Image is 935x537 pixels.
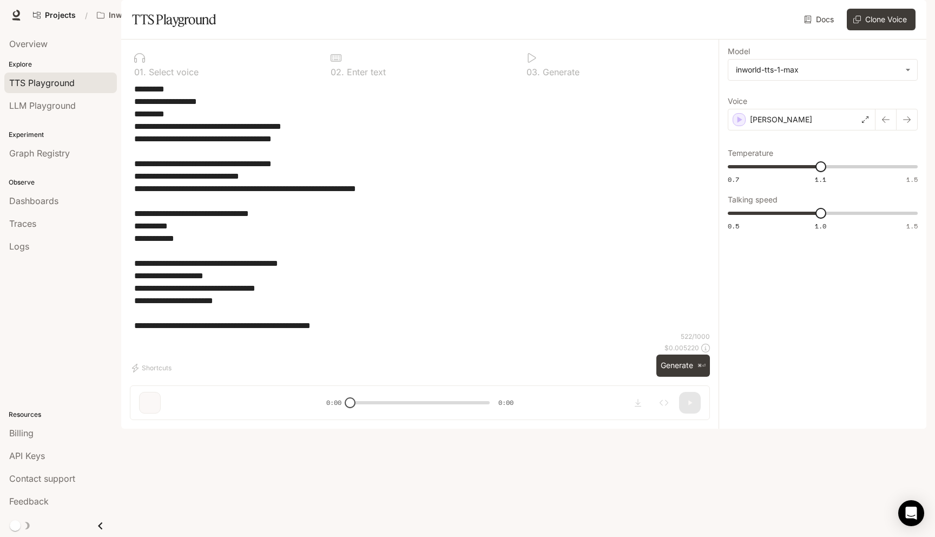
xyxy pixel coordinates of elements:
[728,196,778,204] p: Talking speed
[109,11,169,20] p: Inworld AI Demos kamil
[134,68,146,76] p: 0 1 .
[92,4,186,26] button: Open workspace menu
[728,221,739,231] span: 0.5
[736,64,900,75] div: inworld-tts-1-max
[81,10,92,21] div: /
[906,221,918,231] span: 1.5
[146,68,199,76] p: Select voice
[815,175,826,184] span: 1.1
[802,9,838,30] a: Docs
[750,114,812,125] p: [PERSON_NAME]
[728,48,750,55] p: Model
[681,332,710,341] p: 522 / 1000
[28,4,81,26] a: Go to projects
[45,11,76,20] span: Projects
[331,68,344,76] p: 0 2 .
[815,221,826,231] span: 1.0
[697,363,706,369] p: ⌘⏎
[526,68,540,76] p: 0 3 .
[906,175,918,184] span: 1.5
[728,97,747,105] p: Voice
[540,68,580,76] p: Generate
[728,175,739,184] span: 0.7
[130,359,176,377] button: Shortcuts
[728,149,773,157] p: Temperature
[132,9,216,30] h1: TTS Playground
[847,9,916,30] button: Clone Voice
[728,60,917,80] div: inworld-tts-1-max
[898,500,924,526] div: Open Intercom Messenger
[344,68,386,76] p: Enter text
[664,343,699,352] p: $ 0.005220
[656,355,710,377] button: Generate⌘⏎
